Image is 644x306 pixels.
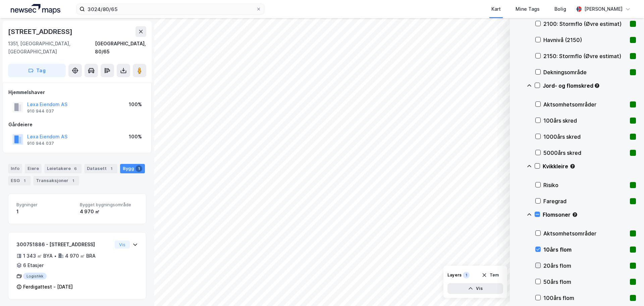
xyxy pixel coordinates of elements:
[543,278,627,286] div: 50års flom
[95,40,146,56] div: [GEOGRAPHIC_DATA], 80/65
[491,5,501,13] div: Kart
[65,252,96,260] div: 4 970 ㎡ BRA
[543,52,627,60] div: 2150: Stormflo (Øvre estimat)
[16,208,74,216] div: 1
[543,36,627,44] div: Havnivå (2150)
[23,261,44,269] div: 6 Etasjer
[554,5,566,13] div: Bolig
[8,40,95,56] div: 1351, [GEOGRAPHIC_DATA], [GEOGRAPHIC_DATA]
[543,246,627,254] div: 10års flom
[120,164,145,173] div: Bygg
[23,283,73,291] div: Ferdigattest - [DATE]
[543,82,636,90] div: Jord- og flomskred
[27,141,54,146] div: 910 944 037
[594,83,600,89] div: Tooltip anchor
[543,133,627,141] div: 1000års skred
[543,294,627,302] div: 100års flom
[54,253,57,259] div: •
[80,202,138,208] span: Bygget bygningsområde
[16,202,74,208] span: Bygninger
[516,5,540,13] div: Mine Tags
[11,4,60,14] img: logo.a4113a55bc3d86da70a041830d287a7e.svg
[136,165,142,172] div: 1
[27,108,54,114] div: 910 944 037
[8,121,146,129] div: Gårdeiere
[543,20,627,28] div: 2100: Stormflo (Øvre estimat)
[21,177,28,184] div: 1
[108,165,115,172] div: 1
[84,164,117,173] div: Datasett
[115,241,130,249] button: Vis
[70,177,76,184] div: 1
[543,149,627,157] div: 5000års skred
[8,88,146,96] div: Hjemmelshaver
[543,262,627,270] div: 20års flom
[543,68,627,76] div: Dekningsområde
[447,272,462,278] div: Layers
[8,26,74,37] div: [STREET_ADDRESS]
[570,163,576,169] div: Tooltip anchor
[610,274,644,306] iframe: Chat Widget
[543,229,627,237] div: Aktsomhetsområder
[584,5,623,13] div: [PERSON_NAME]
[543,211,636,219] div: Flomsoner
[447,283,503,294] button: Vis
[463,272,470,278] div: 1
[477,270,503,280] button: Tøm
[25,164,42,173] div: Eiere
[129,133,142,141] div: 100%
[8,176,31,185] div: ESG
[23,252,53,260] div: 1 343 ㎡ BYA
[8,64,66,77] button: Tag
[33,176,79,185] div: Transaksjoner
[85,4,256,14] input: Søk på adresse, matrikkel, gårdeiere, leietakere eller personer
[129,100,142,108] div: 100%
[543,100,627,108] div: Aktsomhetsområder
[543,197,627,205] div: Faregrad
[572,212,578,218] div: Tooltip anchor
[72,165,79,172] div: 6
[543,181,627,189] div: Risiko
[543,162,636,170] div: Kvikkleire
[610,274,644,306] div: Kontrollprogram for chat
[8,164,22,173] div: Info
[80,208,138,216] div: 4 970 ㎡
[44,164,82,173] div: Leietakere
[16,241,112,249] div: 300751886 - [STREET_ADDRESS]
[543,117,627,125] div: 100års skred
